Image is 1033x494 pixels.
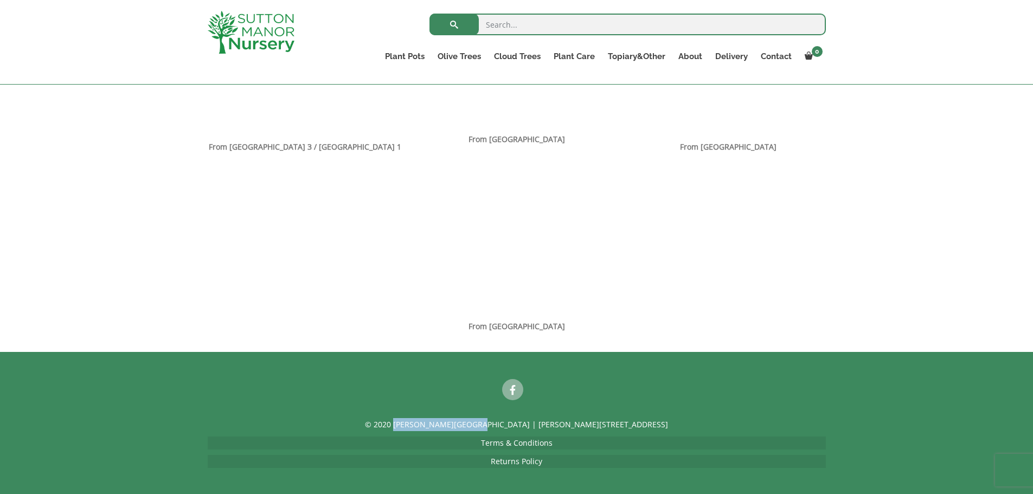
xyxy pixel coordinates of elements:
[431,49,487,64] a: Olive Trees
[680,142,777,152] strong: From [GEOGRAPHIC_DATA]
[487,49,547,64] a: Cloud Trees
[378,49,431,64] a: Plant Pots
[429,14,826,35] input: Search...
[481,438,553,448] a: Terms & Conditions
[812,46,823,57] span: 0
[469,134,565,144] strong: From [GEOGRAPHIC_DATA]
[754,49,798,64] a: Contact
[547,49,601,64] a: Plant Care
[491,456,542,466] a: Returns Policy
[798,49,826,64] a: 0
[208,418,826,431] p: © 2020 [PERSON_NAME][GEOGRAPHIC_DATA] | [PERSON_NAME][STREET_ADDRESS]
[672,49,709,64] a: About
[709,49,754,64] a: Delivery
[209,142,401,152] strong: From [GEOGRAPHIC_DATA] 3 / [GEOGRAPHIC_DATA] 1
[469,321,565,331] strong: From [GEOGRAPHIC_DATA]
[208,11,294,54] img: logo
[601,49,672,64] a: Topiary&Other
